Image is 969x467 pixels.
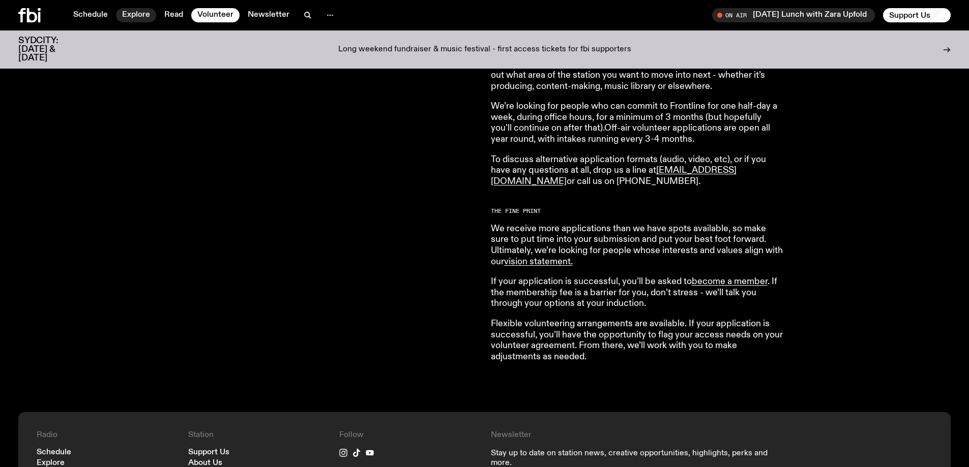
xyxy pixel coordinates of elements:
p: To discuss alternative application formats (audio, video, etc), or if you have any questions at a... [491,154,784,188]
p: If your application is successful, you’ll be asked to . If the membership fee is a barrier for yo... [491,276,784,309]
h3: SYDCITY: [DATE] & [DATE] [18,37,83,63]
h4: Station [188,430,328,440]
p: Long weekend fundraiser & music festival - first access tickets for fbi supporters [338,45,631,54]
a: Support Us [188,449,229,456]
span: Support Us [889,11,930,20]
a: become a member [692,277,768,286]
a: Schedule [67,8,114,22]
a: Volunteer [191,8,240,22]
h4: Follow [339,430,479,440]
a: About Us [188,459,222,467]
a: Explore [37,459,65,467]
h4: Radio [37,430,176,440]
a: Schedule [37,449,71,456]
a: Explore [116,8,156,22]
a: vision statement. [504,257,573,266]
button: On Air[DATE] Lunch with Zara Upfold [712,8,875,22]
p: We receive more applications than we have spots available, so make sure to put time into your sub... [491,224,784,267]
a: Newsletter [242,8,296,22]
a: [EMAIL_ADDRESS][DOMAIN_NAME] [491,166,737,186]
p: We’re looking for people who can commit to Frontline for one half-day a week, during office hours... [491,101,784,145]
a: Read [158,8,189,22]
h2: The Fine Print [491,208,784,214]
p: Flexible volunteering arrangements are available. If your application is successful, you’ll have ... [491,319,784,362]
h4: Newsletter [491,430,781,440]
button: Support Us [883,8,951,22]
